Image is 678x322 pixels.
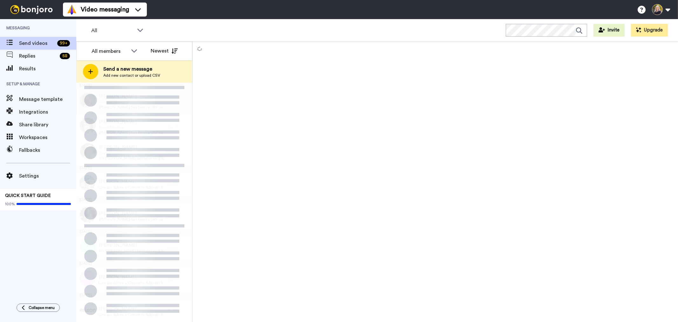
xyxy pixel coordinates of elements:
span: Send a new message [103,65,160,73]
span: Collapse menu [29,305,55,310]
img: bw.png [79,270,95,286]
div: [DATE] [76,261,192,267]
span: Settings [19,172,76,180]
span: Workspaces [19,134,76,141]
div: [DATE] [167,309,189,314]
div: [DATE] [76,197,192,204]
div: 99 + [57,40,70,46]
span: [PERSON_NAME] [99,144,164,150]
span: Video messaging [81,5,129,14]
button: Upgrade [631,24,668,37]
span: QUICK START GUIDE [5,193,51,198]
img: 6b42b4b4-1974-4445-be12-3c9bca5096a1.jpg [80,143,96,159]
span: General Manager [99,100,164,105]
span: Lore ips dolors a Consecte Adip elit Seddoe temp inc. ~~ Utlabor et Dolorema Aliq enimadm ve quis... [99,280,164,285]
span: [PERSON_NAME] [99,274,164,280]
span: Fallbacks [19,146,76,154]
span: [PERSON_NAME] has been a URF customer for 2 weeks. What type of health challenges are you facing?... [99,105,164,110]
span: [PERSON_NAME] has been a URF customer for 2 weeks. What type of health challenges are you facing?... [99,217,164,222]
span: Add new contact or upload CSV [103,73,160,78]
img: bj-logo-header-white.svg [8,5,55,14]
div: [DATE] [76,83,192,89]
span: [PERSON_NAME] [99,178,164,185]
img: 4a8e746f-e729-452d-87fc-65d0f3793557.jpg [80,118,96,134]
span: Message template [19,95,76,103]
div: [DATE] [76,293,192,299]
img: 8bf906aa-90bf-4223-a980-3f85081a9008.png [79,302,95,318]
span: Board Member [99,125,164,130]
div: [DATE] [167,182,189,187]
span: [PERSON_NAME] [99,306,164,312]
div: [DATE] [76,229,192,235]
div: [DATE] [167,150,189,155]
img: kr.png [80,239,96,255]
img: vm-color.svg [67,4,77,15]
img: 20f6dcfe-1082-43eb-ad58-6834fc2be583.jpg [80,92,96,108]
span: [PERSON_NAME] [99,93,164,100]
div: All members [92,47,128,55]
div: [DATE] [167,277,189,283]
button: Invite [593,24,625,37]
span: Integrations [19,108,76,116]
span: Send videos [19,39,55,47]
span: [PERSON_NAME] [99,242,164,248]
button: Newest [146,45,182,57]
div: [DATE] [76,165,192,172]
span: All [91,27,134,34]
div: [DATE] [167,246,189,251]
div: 58 [60,53,70,59]
span: It's [PERSON_NAME] birthday on [DEMOGRAPHIC_DATA] From automation: [URL][DOMAIN_NAME] [99,156,164,161]
span: Replies [19,52,57,60]
span: [PERSON_NAME] has been a URF customer for 2 weeks. What type of health challenges are you facing?... [99,130,164,135]
span: Owner [99,150,164,156]
span: [PERSON_NAME] [99,119,164,125]
img: 61c76e7e-bc2c-40c9-b78a-1c62f81f8708.jpg [79,175,95,191]
div: [DATE] [167,99,189,104]
span: [PERSON_NAME] [99,210,164,217]
button: Collapse menu [17,304,60,312]
span: Lore ips dolors a Consecte Adip elit Seddo eius tem. ~~ Incidid ut Laboreet Dolo magnaal en admin... [99,185,164,190]
div: [DATE] [167,214,189,219]
span: Results [19,65,76,73]
span: Lore ips dolors a Consecte Adip elit Seddo eius tem. ~~ Incidid ut Laboreet Dolo magnaal en admin... [99,312,164,317]
span: Share library [19,121,76,129]
span: It's [PERSON_NAME] birthday on [DEMOGRAPHIC_DATA] From automation: [URL][DOMAIN_NAME] [99,248,164,254]
span: 100% [5,201,15,206]
img: 42d56070-daf8-4153-b10f-19eb25152d4f.jpg [80,207,96,223]
div: [DATE] [167,125,189,130]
